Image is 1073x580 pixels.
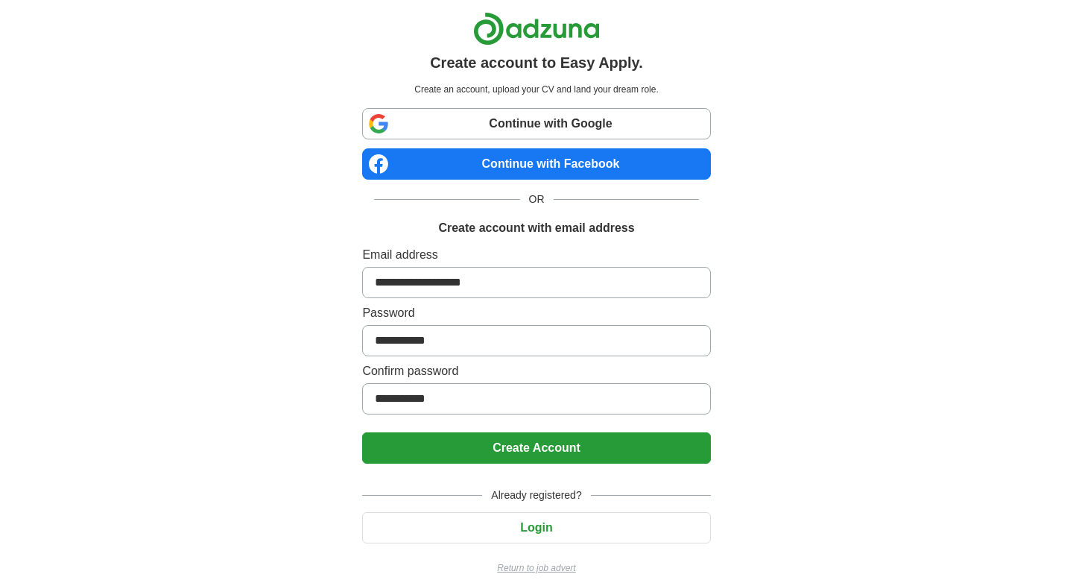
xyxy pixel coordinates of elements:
[362,246,710,264] label: Email address
[438,219,634,237] h1: Create account with email address
[482,488,590,503] span: Already registered?
[520,192,554,207] span: OR
[362,108,710,139] a: Continue with Google
[362,362,710,380] label: Confirm password
[430,51,643,74] h1: Create account to Easy Apply.
[362,304,710,322] label: Password
[365,83,707,96] p: Create an account, upload your CV and land your dream role.
[362,148,710,180] a: Continue with Facebook
[362,561,710,575] a: Return to job advert
[473,12,600,45] img: Adzuna logo
[362,512,710,543] button: Login
[362,432,710,464] button: Create Account
[362,521,710,534] a: Login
